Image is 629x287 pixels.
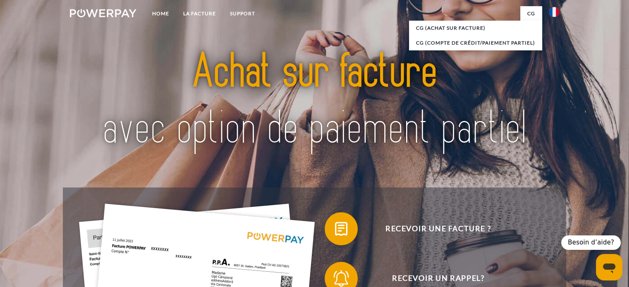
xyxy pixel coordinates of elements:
img: fr [549,7,559,17]
button: Recevoir une facture ? [325,212,540,245]
img: qb_bill.svg [331,218,352,239]
a: Home [145,6,176,21]
a: LA FACTURE [176,6,223,21]
span: Recevoir une facture ? [337,212,539,245]
a: Support [223,6,262,21]
a: CG (Compte de crédit/paiement partiel) [409,36,542,50]
a: CG (achat sur facture) [409,21,542,36]
div: Besoin d’aide? [561,235,621,250]
img: title-powerpay_fr.svg [94,29,535,172]
iframe: Bouton de lancement de la fenêtre de messagerie, conversation en cours [596,254,622,280]
img: logo-powerpay-white.svg [70,9,136,17]
a: CG [520,6,542,21]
